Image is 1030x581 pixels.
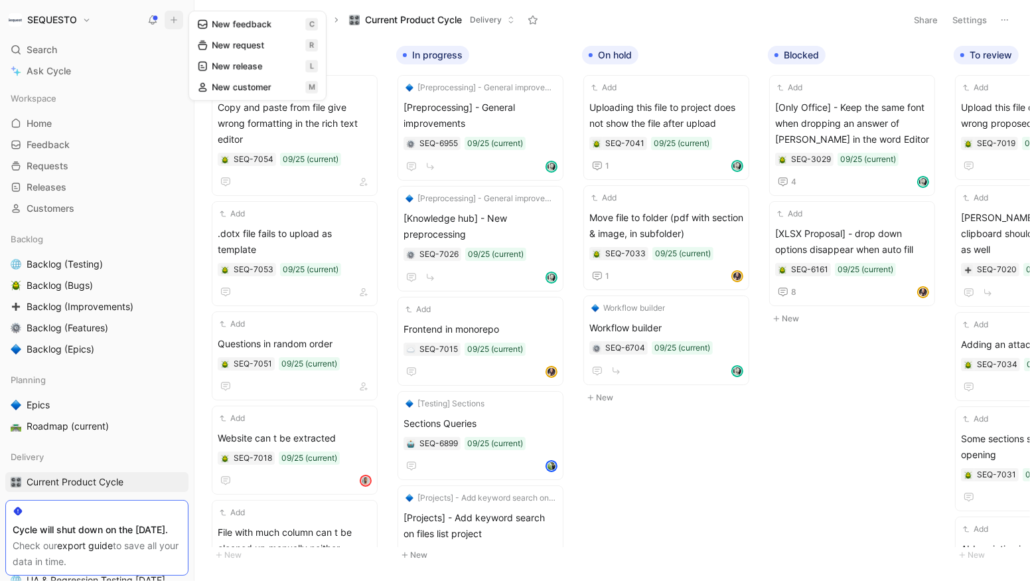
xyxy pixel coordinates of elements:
[5,447,188,492] div: Delivery🎛️Current Product Cycle
[775,284,799,300] button: 8
[218,317,247,331] button: Add
[589,210,743,242] span: Move file to folder (pdf with section & image, in subfolder)
[593,345,601,353] img: ⚙️
[5,61,188,81] a: Ask Cycle
[210,10,277,30] button: Requests
[11,259,21,270] img: 🌐
[964,470,973,479] div: 🪲
[733,367,742,376] img: avatar
[583,185,749,290] a: AddMove file to folder (pdf with section & image, in subfolder)09/25 (current)1avatar
[592,139,601,148] div: 🪲
[582,390,757,406] button: New
[417,81,555,94] span: [Preprocessing] - General improvements
[417,491,555,505] span: [Projects] - Add keyword search on files list project
[5,199,188,218] a: Customers
[778,156,786,164] img: 🪲
[212,201,378,306] a: Add.dotx file fails to upload as template09/25 (current)
[281,452,337,465] div: 09/25 (current)
[589,301,667,315] button: 🔷Workflow builder
[791,263,828,276] div: SEQ-6161
[5,156,188,176] a: Requests
[417,192,555,205] span: [Preprocessing] - General improvements
[419,248,459,261] div: SEQ-7026
[733,272,742,281] img: avatar
[13,538,181,570] div: Check our to save all your data in time.
[5,40,188,60] div: Search
[964,140,972,148] img: 🪲
[218,207,247,220] button: Add
[470,13,502,27] span: Delivery
[654,137,709,150] div: 09/25 (current)
[5,395,188,415] a: 🔷Epics
[964,139,973,148] div: 🪲
[977,468,1016,481] div: SEQ-7031
[5,370,188,390] div: Planning
[281,357,337,371] div: 09/25 (current)
[27,159,68,173] span: Requests
[605,137,644,150] div: SEQ-7041
[218,506,247,519] button: Add
[964,265,973,274] div: ➕
[406,250,415,259] div: ⚙️
[592,343,601,353] button: ⚙️
[27,42,57,58] span: Search
[961,318,990,331] button: Add
[220,265,230,274] div: 🪲
[221,361,229,369] img: 🪲
[9,13,22,27] img: SEQUESTO
[283,263,338,276] div: 09/25 (current)
[406,345,415,354] button: ☁️
[592,249,601,258] div: 🪲
[778,155,787,164] button: 🪲
[404,81,557,94] button: 🔷[Preprocessing] - General improvements
[27,343,94,356] span: Backlog (Epics)
[8,320,24,336] button: ⚙️
[11,280,21,291] img: 🪲
[954,46,1019,64] button: To review
[234,452,272,465] div: SEQ-7018
[11,450,44,463] span: Delivery
[406,439,415,448] button: 🤖
[419,437,458,450] div: SEQ-6899
[769,75,935,196] a: Add[Only Office] - Keep the same font when dropping an answer of [PERSON_NAME] in the word Editor...
[398,297,563,386] a: AddFrontend in monorepo09/25 (current)avatar
[417,397,484,410] span: [Testing] Sections
[27,279,93,292] span: Backlog (Bugs)
[946,11,993,29] button: Settings
[5,416,188,436] a: 🛣️Roadmap (current)
[192,35,324,56] button: New requestr
[234,263,273,276] div: SEQ-7053
[547,367,556,376] img: avatar
[769,201,935,306] a: Add[XLSX Proposal] - drop down options disappear when auto fill09/25 (current)8avatar
[5,11,94,29] button: SEQUESTOSEQUESTO
[5,318,188,338] a: ⚙️Backlog (Features)
[11,323,21,333] img: ⚙️
[220,155,230,164] button: 🪲
[961,81,990,94] button: Add
[221,455,229,463] img: 🪲
[964,361,972,369] img: 🪲
[221,156,229,164] img: 🪲
[838,263,893,276] div: 09/25 (current)
[964,360,973,369] button: 🪲
[407,346,415,354] img: ☁️
[404,303,433,316] button: Add
[391,40,577,570] div: In progressNew
[11,477,21,487] img: 🎛️
[11,400,21,410] img: 🔷
[27,475,123,489] span: Current Product Cycle
[192,56,324,77] button: New releasel
[5,254,188,274] a: 🌐Backlog (Testing)
[768,46,826,64] button: Blocked
[398,75,563,181] a: 🔷[Preprocessing] - General improvements[Preprocessing] - General improvements09/25 (current)avatar
[583,295,749,385] a: 🔷Workflow builderWorkflow builder09/25 (current)avatar
[775,174,799,190] button: 4
[961,191,990,205] button: Add
[11,344,21,355] img: 🔷
[5,472,188,492] a: 🎛️Current Product Cycle
[404,321,557,337] span: Frontend in monorepo
[404,210,557,242] span: [Knowledge hub] - New preprocessing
